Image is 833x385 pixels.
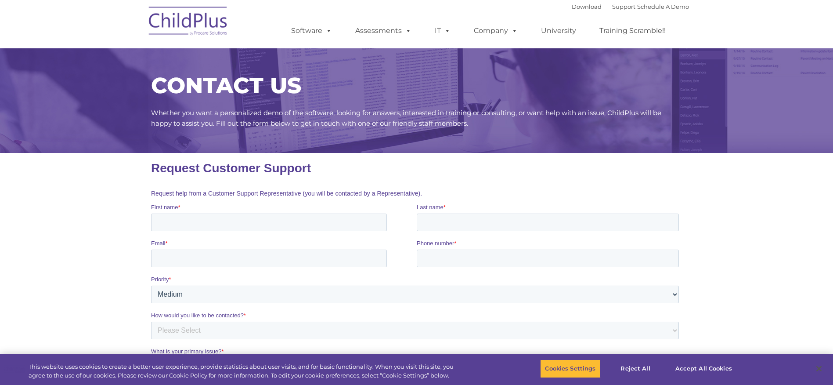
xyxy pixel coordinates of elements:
span: CONTACT US [151,72,301,99]
button: Reject All [608,360,663,378]
a: Assessments [346,22,420,40]
button: Close [809,359,829,378]
a: University [532,22,585,40]
a: Training Scramble!! [591,22,674,40]
a: Software [282,22,341,40]
button: Cookies Settings [540,360,600,378]
span: Whether you want a personalized demo of the software, looking for answers, interested in training... [151,109,661,127]
a: IT [426,22,459,40]
img: ChildPlus by Procare Solutions [144,0,232,44]
font: | [572,3,689,10]
a: Support [612,3,635,10]
a: Schedule A Demo [637,3,689,10]
a: Download [572,3,602,10]
button: Accept All Cookies [671,360,737,378]
a: Company [465,22,526,40]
